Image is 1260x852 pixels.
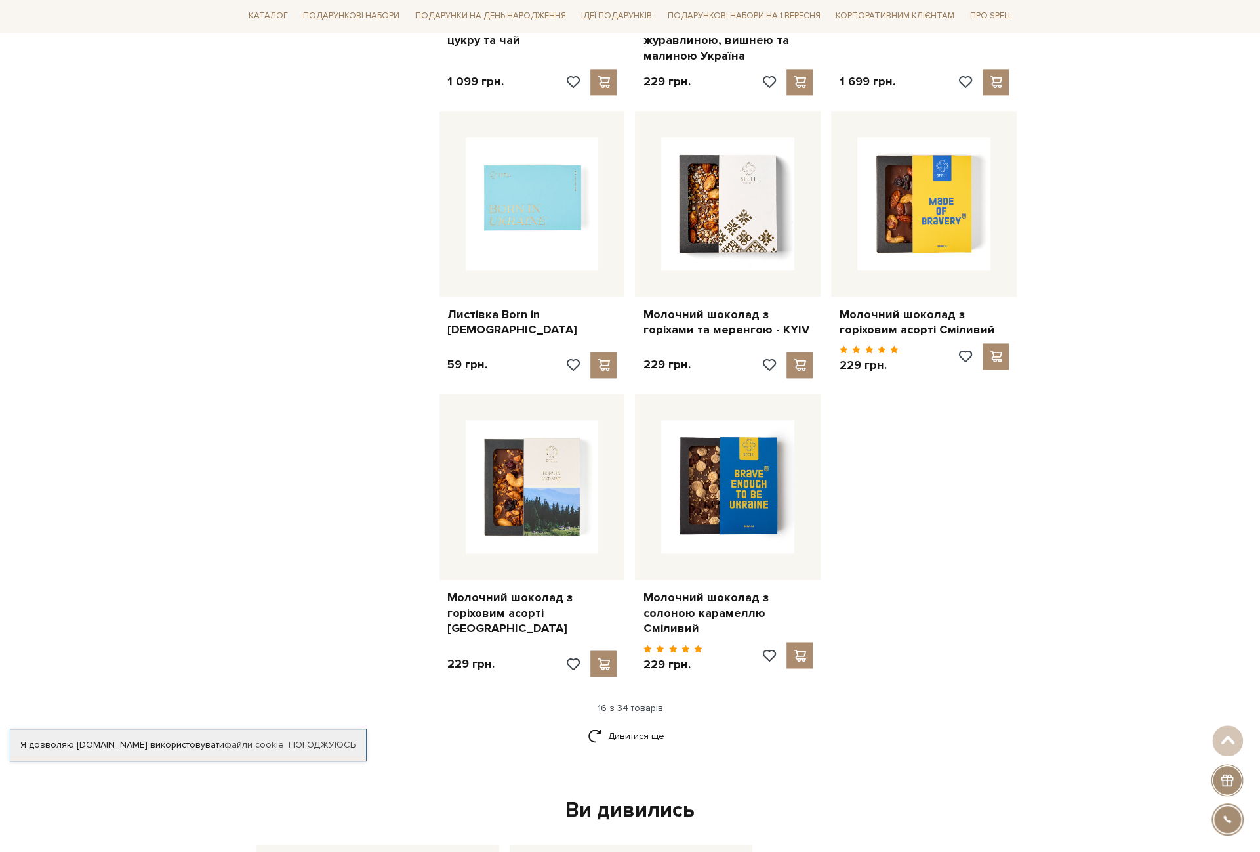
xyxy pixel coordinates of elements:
p: 229 грн. [643,656,702,671]
a: Ідеї подарунків [576,7,657,27]
div: Я дозволяю [DOMAIN_NAME] використовувати [10,739,366,751]
p: 1 099 грн. [447,74,504,89]
a: файли cookie [224,739,284,750]
p: 59 грн. [447,357,487,372]
a: Про Spell [965,7,1017,27]
div: 16 з 34 товарів [238,702,1023,714]
p: 229 грн. [447,656,495,671]
a: Білий шоколад з журавлиною, вишнею та малиною Україна [643,18,813,64]
a: Подарунки на День народження [410,7,571,27]
a: Молочний шоколад з солоною карамеллю Сміливий [643,590,813,636]
a: Листівка Born in [DEMOGRAPHIC_DATA] [447,307,617,338]
a: Каталог [243,7,293,27]
img: Листівка Born in Ukraine [466,137,599,270]
p: 229 грн. [643,357,690,372]
a: Молочний шоколад з горіховим асорті [GEOGRAPHIC_DATA] [447,590,617,636]
p: 229 грн. [839,358,899,373]
a: Молочний шоколад з горіховим асорті Сміливий [839,307,1009,338]
p: 1 699 грн. [839,74,895,89]
a: Подарункові набори на 1 Вересня [662,5,826,28]
p: 229 грн. [643,74,690,89]
img: Молочний шоколад з горіховим асорті Україна [466,420,599,553]
a: Корпоративним клієнтам [830,5,960,28]
a: Молочний шоколад з горіхами та меренгою - KYIV [643,307,813,338]
div: Ви дивились [251,796,1009,824]
a: Погоджуюсь [289,739,356,751]
a: Подарункові набори [298,7,405,27]
a: Дивитися ще [588,724,673,747]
